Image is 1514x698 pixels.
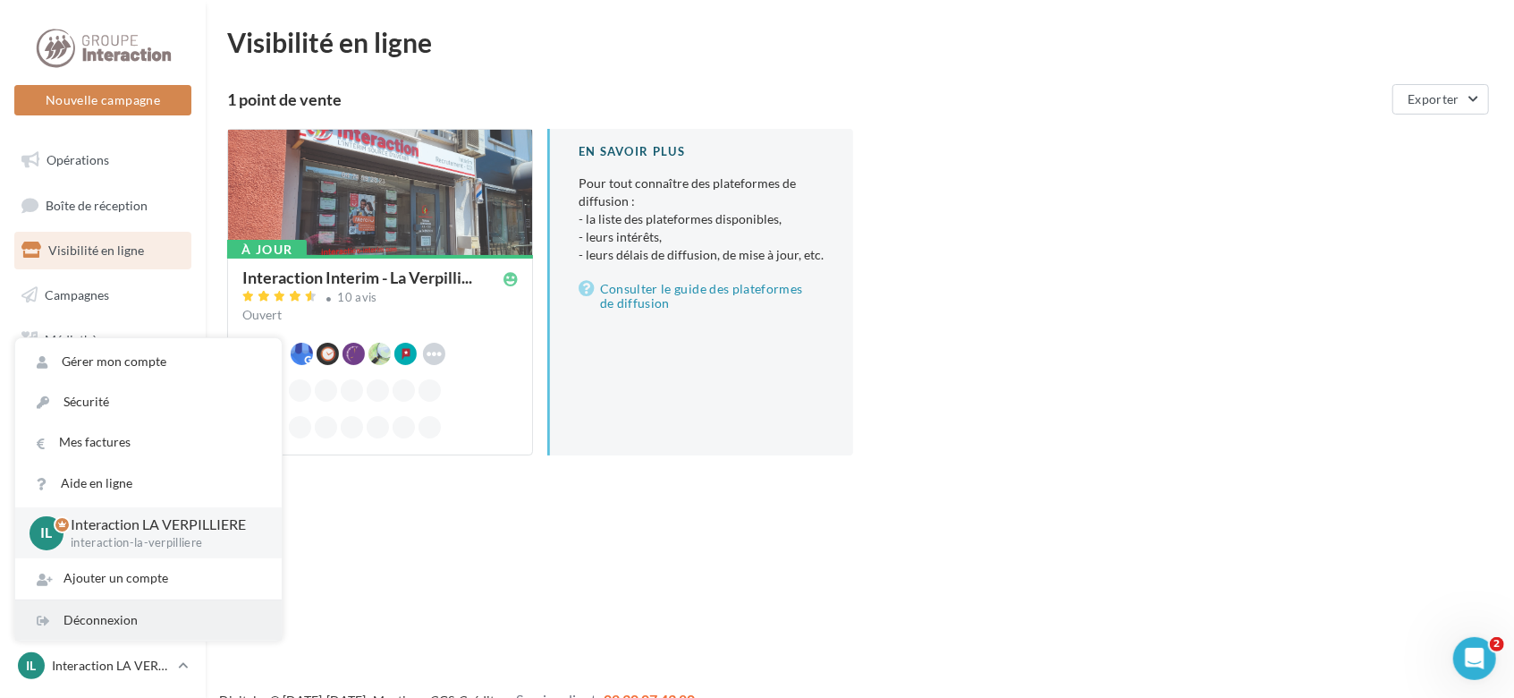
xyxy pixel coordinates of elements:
div: Ajouter un compte [15,558,282,599]
span: Interaction Interim - La Verpilli... [242,269,472,285]
span: IL [41,523,53,543]
li: - leurs délais de diffusion, de mise à jour, etc. [579,246,825,264]
button: Exporter [1392,84,1489,115]
a: Aide en ligne [15,464,282,504]
a: Visibilité en ligne [11,232,195,269]
div: Visibilité en ligne [227,29,1493,55]
p: Interaction LA VERPILLIERE [52,657,171,675]
a: Gérer mon compte [15,342,282,382]
span: Médiathèque [45,331,118,346]
iframe: Intercom live chat [1453,637,1496,680]
a: IL Interaction LA VERPILLIERE [14,649,191,683]
a: Mes factures [15,422,282,463]
span: Boîte de réception [46,197,148,212]
div: 1 point de vente [227,91,1385,107]
span: Exporter [1408,91,1459,106]
li: - leurs intérêts, [579,228,825,246]
li: - la liste des plateformes disponibles, [579,210,825,228]
span: Ouvert [242,307,282,322]
div: À jour [227,240,307,260]
p: Interaction LA VERPILLIERE [71,515,253,535]
span: IL [27,657,37,675]
a: Calendrier [11,365,195,403]
span: Campagnes [45,287,109,302]
p: interaction-la-verpilliere [71,535,253,551]
div: 10 avis [338,292,377,303]
span: Opérations [47,152,109,167]
a: Médiathèque [11,321,195,359]
a: 10 avis [242,288,518,310]
a: Boîte de réception [11,186,195,225]
p: Pour tout connaître des plateformes de diffusion : [579,174,825,264]
a: Campagnes [11,277,195,314]
a: Opérations [11,141,195,179]
div: En savoir plus [579,143,825,160]
a: Sécurité [15,382,282,422]
span: 2 [1490,637,1504,651]
span: Visibilité en ligne [48,243,144,258]
div: Déconnexion [15,600,282,641]
button: Nouvelle campagne [14,85,191,115]
a: Consulter le guide des plateformes de diffusion [579,278,825,314]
